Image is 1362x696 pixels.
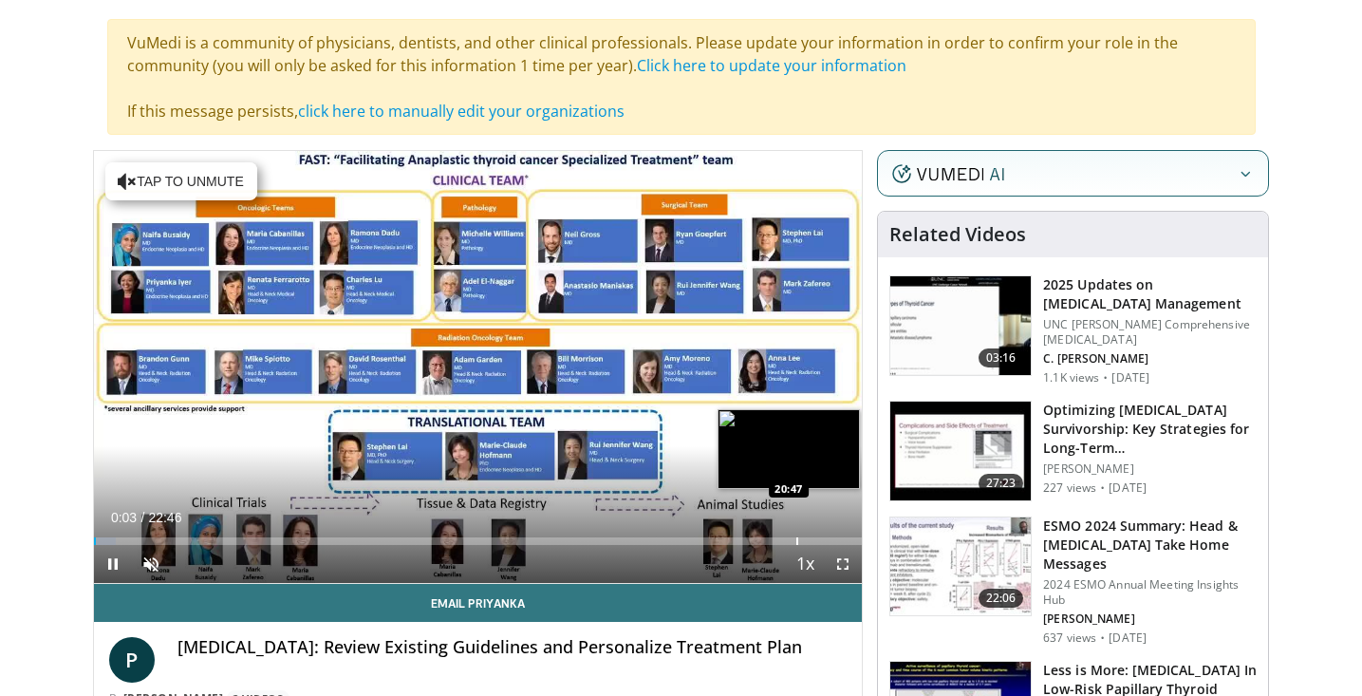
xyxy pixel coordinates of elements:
a: Click here to update your information [637,55,906,76]
p: 637 views [1043,630,1096,646]
button: Tap to unmute [105,162,257,200]
video-js: Video Player [94,151,863,584]
button: Unmute [132,545,170,583]
span: / [141,510,145,525]
span: 27:23 [979,474,1024,493]
div: VuMedi is a community of physicians, dentists, and other clinical professionals. Please update yo... [107,19,1256,135]
p: [PERSON_NAME] [1043,461,1257,477]
img: 8d033426-9480-400e-9567-77774ddc8491.150x105_q85_crop-smart_upscale.jpg [890,402,1031,500]
p: 2024 ESMO Annual Meeting Insights Hub [1043,577,1257,608]
button: Playback Rate [786,545,824,583]
span: 22:46 [148,510,181,525]
h3: ESMO 2024 Summary: Head & [MEDICAL_DATA] Take Home Messages [1043,517,1257,574]
img: image.jpeg [718,409,860,489]
div: Progress Bar [94,537,863,545]
p: [DATE] [1111,370,1149,386]
h4: Related Videos [889,223,1026,246]
h3: 2025 Updates on [MEDICAL_DATA] Management [1043,275,1257,313]
span: 22:06 [979,589,1024,608]
a: click here to manually edit your organizations [298,101,625,122]
a: Email Priyanka [94,584,863,622]
p: [DATE] [1109,480,1147,496]
span: 0:03 [111,510,137,525]
a: 22:06 ESMO 2024 Summary: Head & [MEDICAL_DATA] Take Home Messages 2024 ESMO Annual Meeting Insigh... [889,517,1257,646]
img: 65890bc5-a21f-4f63-9aef-8c1250ce392a.150x105_q85_crop-smart_upscale.jpg [890,517,1031,616]
button: Pause [94,545,132,583]
a: P [109,637,155,683]
a: 03:16 2025 Updates on [MEDICAL_DATA] Management UNC [PERSON_NAME] Comprehensive [MEDICAL_DATA] C.... [889,275,1257,386]
p: [PERSON_NAME] [1043,611,1257,627]
div: · [1100,480,1105,496]
button: Fullscreen [824,545,862,583]
p: 1.1K views [1043,370,1099,386]
a: 27:23 Optimizing [MEDICAL_DATA] Survivorship: Key Strategies for Long-Term… [PERSON_NAME] 227 vie... [889,401,1257,501]
h4: [MEDICAL_DATA]: Review Existing Guidelines and Personalize Treatment Plan [177,637,848,658]
p: [DATE] [1109,630,1147,646]
img: 59b31657-0fdf-4eb4-bc2c-b76a859f8026.150x105_q85_crop-smart_upscale.jpg [890,276,1031,375]
p: C. [PERSON_NAME] [1043,351,1257,367]
div: · [1100,630,1105,646]
div: · [1103,370,1108,386]
img: vumedi-ai-logo.v2.svg [892,164,1004,183]
span: 03:16 [979,348,1024,367]
p: 227 views [1043,480,1096,496]
p: UNC [PERSON_NAME] Comprehensive [MEDICAL_DATA] [1043,317,1257,348]
h3: Optimizing [MEDICAL_DATA] Survivorship: Key Strategies for Long-Term… [1043,401,1257,458]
